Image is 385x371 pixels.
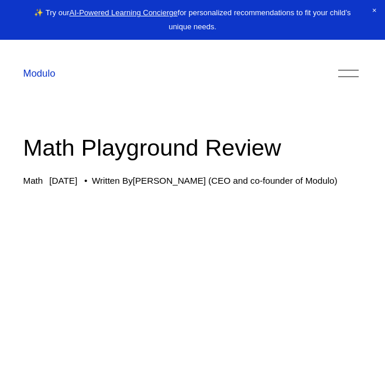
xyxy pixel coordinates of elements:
[23,132,362,164] h1: Math Playground Review
[49,176,77,185] span: [DATE]
[133,176,338,185] a: [PERSON_NAME] (CEO and co-founder of Modulo)
[70,8,178,17] a: AI-Powered Learning Concierge
[92,176,338,186] div: Written By
[23,176,43,185] a: Math
[23,68,55,79] a: Modulo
